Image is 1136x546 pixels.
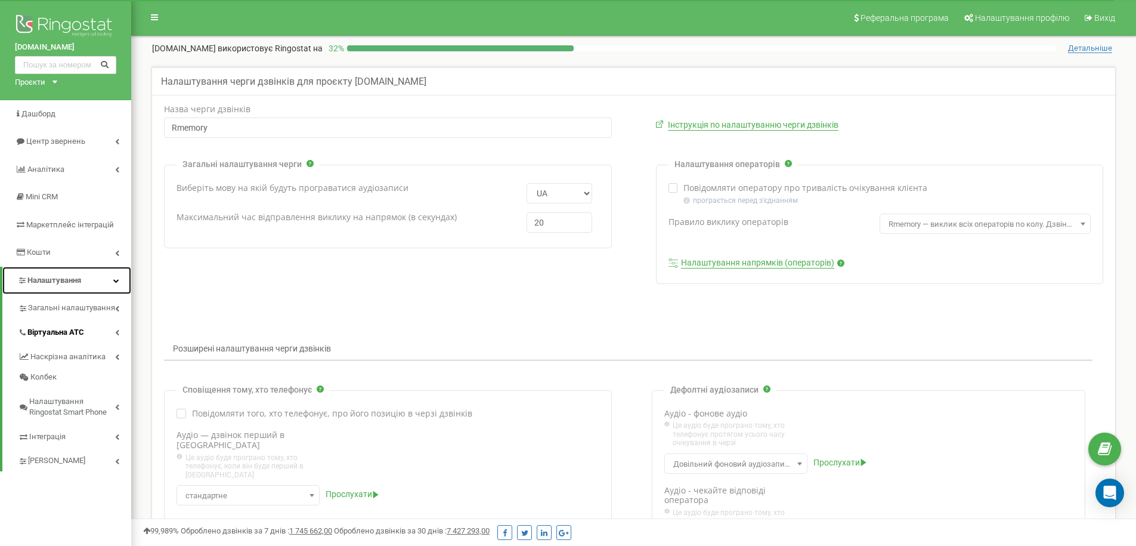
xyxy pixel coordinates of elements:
[15,77,45,88] div: Проєкти
[683,183,1009,193] label: Повідомляти оператору про тривалість очікування клієнта
[15,12,116,42] img: Ringostat logo
[334,526,490,535] span: Оброблено дзвінків за 30 днів :
[181,526,332,535] span: Оброблено дзвінків за 7 днів :
[28,455,85,467] span: [PERSON_NAME]
[18,367,131,388] a: Колбек
[813,458,868,468] a: Прослухати
[182,159,302,169] p: Загальні налаштування черги
[668,217,880,227] label: Правило виклику операторів
[813,458,860,468] span: Прослухати
[218,44,323,53] span: використовує Ringostat на
[30,372,57,383] span: Колбек
[181,488,315,504] span: стандартне
[673,421,807,447] span: Це аудіо буде програно тому, хто телефонує протягом усього часу очікування в черзі
[1068,44,1112,53] span: Детальніше
[447,526,490,535] u: 7 427 293,00
[884,216,1087,233] span: Rmemory — виклик всіх операторів по колу. Дзвінок надходить після оператора, що відповів останнім
[18,388,131,423] a: Налаштування Ringostat Smart Phone
[18,343,131,368] a: Наскрізна аналітика
[27,248,51,257] span: Кошти
[323,42,347,54] p: 32 %
[668,456,803,473] span: Довільний фоновий аудіозапис за замовчуванням
[185,454,320,479] span: Це аудіо буде програно тому, хто телефонує, коли він буде перший в [GEOGRAPHIC_DATA]
[27,327,84,338] span: Віртуальна АТС
[164,104,522,115] label: Назва черги дзвінків
[177,183,515,193] label: Виберіть мову на якій будуть програватися аудіозаписи
[975,13,1069,23] span: Налаштування профілю
[27,165,64,174] span: Аналiтика
[2,267,131,295] a: Налаштування
[681,258,834,269] a: Налаштування напрямків (операторів)
[15,42,116,53] a: [DOMAIN_NAME]
[161,76,426,87] h5: Налаштування черги дзвінків для проєкту [DOMAIN_NAME]
[26,220,114,229] span: Маркетплейс інтеграцій
[177,430,320,451] label: Аудіо — дзвінок перший в [GEOGRAPHIC_DATA]
[177,485,320,505] span: стандартне
[1095,479,1124,507] div: Open Intercom Messenger
[21,109,55,118] span: Дашборд
[15,56,116,74] input: Пошук за номером
[26,137,85,146] span: Центр звернень
[326,489,380,499] a: Прослухати
[143,526,179,535] span: 99,989%
[177,212,515,223] label: Максимальний час відправлення виклику на напрямок (в секундах)
[668,120,838,131] a: Інструкція по налаштуванню черги дзвінків
[670,385,759,395] p: Дефолтні аудіозаписи
[29,431,66,443] span: Інтеграція
[664,486,807,506] label: Аудіо - чекайте відповіді оператора
[289,526,332,535] u: 1 745 662,00
[30,351,106,363] span: Наскрізна аналітика
[18,423,131,448] a: Інтеграція
[182,385,312,395] p: Сповіщення тому, хто телефонує
[192,409,599,419] label: Повідомляти того, хто телефонує, про його позицію в черзі дзвінків
[177,517,320,538] label: Аудіо - позиція в [GEOGRAPHIC_DATA]
[18,319,131,343] a: Віртуальна АТС
[674,159,780,169] p: Налаштування операторів
[860,13,949,23] span: Реферальна програма
[664,409,807,419] label: Аудіо - фонове аудіо
[27,276,81,285] span: Налаштування
[152,42,323,54] p: [DOMAIN_NAME]
[173,344,1084,354] p: Розширені налаштування черги дзвінків
[664,454,807,474] span: Довільний фоновий аудіозапис за замовчуванням
[29,396,115,418] span: Налаштування Ringostat Smart Phone
[326,489,372,499] span: Прослухати
[18,447,131,471] a: [PERSON_NAME]
[880,214,1091,234] span: Rmemory — виклик всіх операторів по колу. Дзвінок надходить після оператора, що відповів останнім
[1094,13,1115,23] span: Вихід
[683,196,1091,205] p: програється перед з'єднанням
[28,303,115,314] span: Загальні налаштування
[26,192,58,201] span: Mini CRM
[673,508,807,534] span: Це аудіо буде програно тому, хто телефонує, якщо в черзі перебуває більше 2-х очікуючих відповіді
[18,294,131,319] a: Загальні налаштування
